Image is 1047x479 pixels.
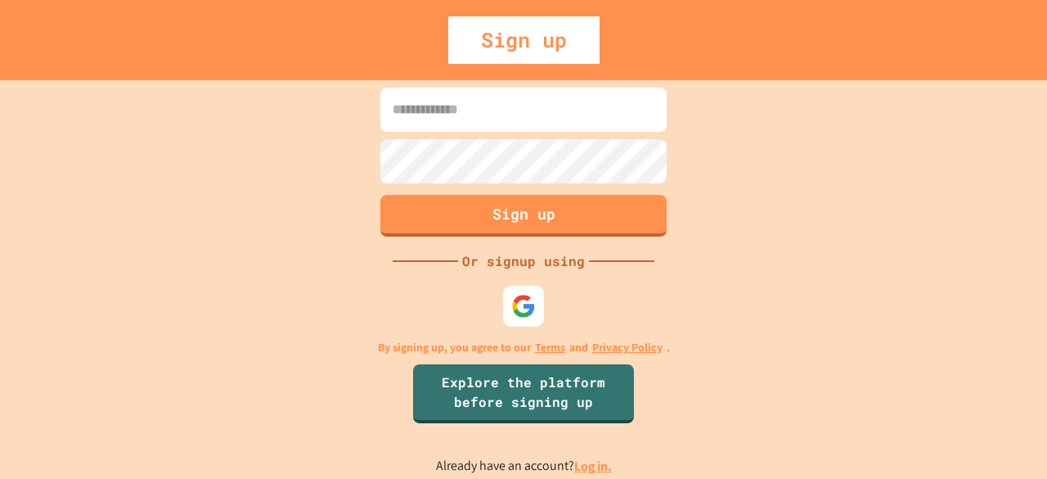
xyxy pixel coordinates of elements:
a: Explore the platform before signing up [413,364,634,423]
p: Already have an account? [436,456,612,477]
button: Sign up [380,195,667,237]
p: By signing up, you agree to our and . [378,339,670,356]
img: google-icon.svg [511,294,536,319]
a: Log in. [574,458,612,475]
a: Terms [535,339,565,356]
a: Privacy Policy [592,339,663,356]
div: Or signup using [458,251,589,271]
div: Sign up [448,16,600,64]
